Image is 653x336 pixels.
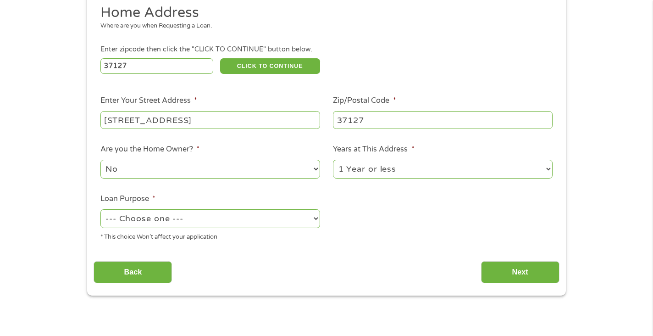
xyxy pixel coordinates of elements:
[333,145,414,154] label: Years at This Address
[100,111,320,129] input: 1 Main Street
[100,96,197,106] label: Enter Your Street Address
[94,261,172,284] input: Back
[220,58,320,74] button: CLICK TO CONTINUE
[100,145,199,154] label: Are you the Home Owner?
[100,194,155,204] label: Loan Purpose
[100,22,546,31] div: Where are you when Requesting a Loan.
[100,230,320,242] div: * This choice Won’t affect your application
[333,96,396,106] label: Zip/Postal Code
[100,4,546,22] h2: Home Address
[100,45,553,55] div: Enter zipcode then click the "CLICK TO CONTINUE" button below.
[100,58,214,74] input: Enter Zipcode (e.g 01510)
[481,261,559,284] input: Next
